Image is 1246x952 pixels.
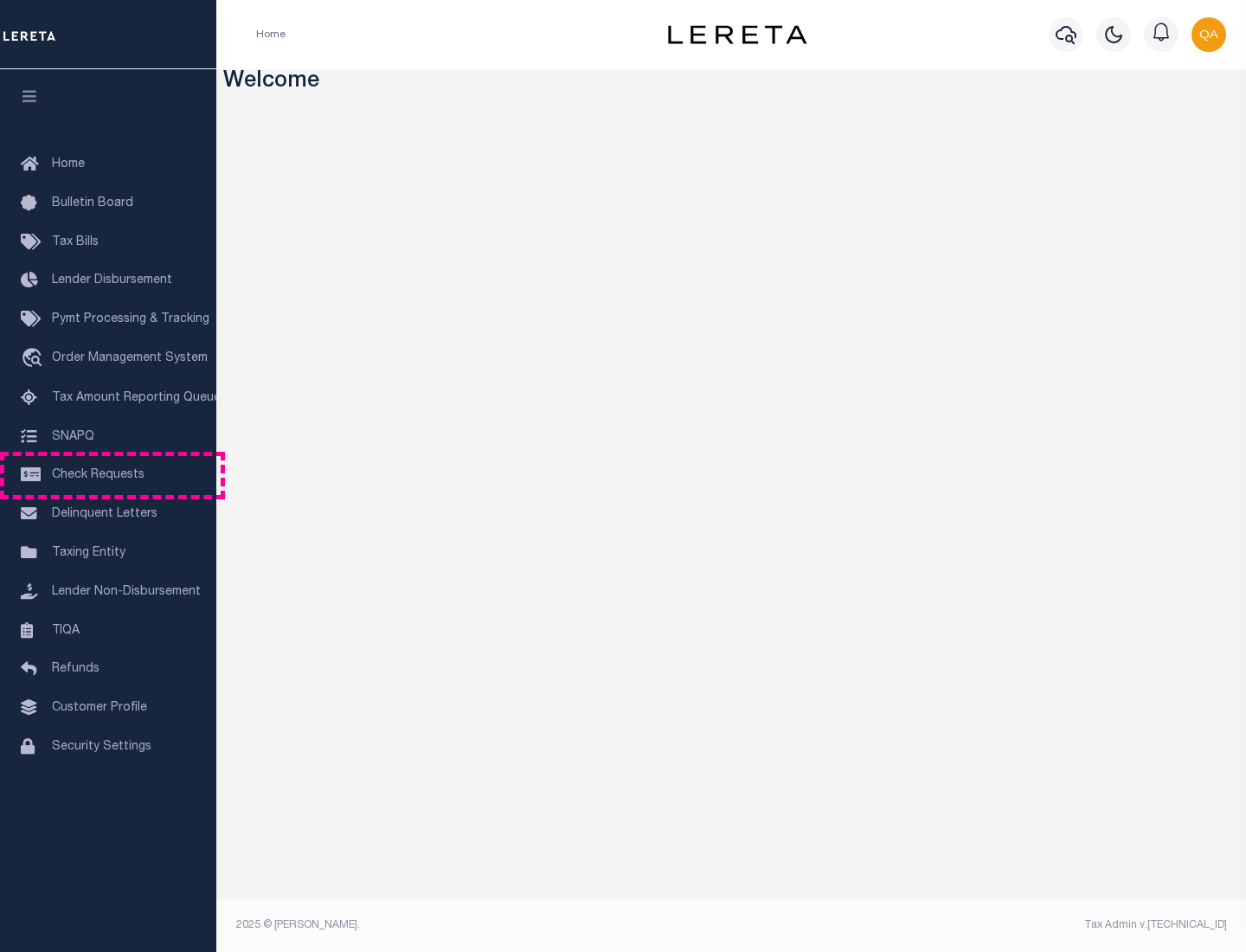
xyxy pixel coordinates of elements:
[52,313,209,325] span: Pymt Processing & Tracking
[52,352,208,364] span: Order Management System
[223,917,732,933] div: 2025 © [PERSON_NAME].
[52,586,201,598] span: Lender Non-Disbursement
[52,469,145,481] span: Check Requests
[52,702,147,714] span: Customer Profile
[52,624,80,636] span: TIQA
[52,663,100,675] span: Refunds
[52,158,85,170] span: Home
[223,69,1240,96] h3: Welcome
[52,508,157,520] span: Delinquent Letters
[52,741,151,753] span: Security Settings
[668,25,806,44] img: logo-dark.svg
[52,430,94,442] span: SNAPQ
[256,27,286,42] li: Home
[1191,17,1226,52] img: svg+xml;base64,PHN2ZyB4bWxucz0iaHR0cDovL3d3dy53My5vcmcvMjAwMC9zdmciIHBvaW50ZXItZXZlbnRzPSJub25lIi...
[52,392,221,404] span: Tax Amount Reporting Queue
[52,547,125,559] span: Taxing Entity
[52,236,99,248] span: Tax Bills
[744,917,1227,933] div: Tax Admin v.[TECHNICAL_ID]
[52,274,172,286] span: Lender Disbursement
[21,348,48,370] i: travel_explore
[52,197,133,209] span: Bulletin Board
